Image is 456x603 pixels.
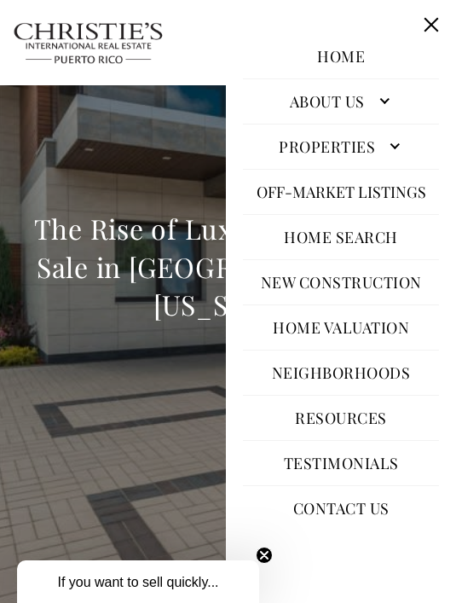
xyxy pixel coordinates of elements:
[256,547,273,564] button: Close teaser
[264,309,418,346] a: Home Valuation
[286,399,395,437] a: Resources
[248,173,435,211] button: Off-Market Listings
[252,264,430,301] a: New Construction
[13,22,165,65] img: Christie's International Real Estate text transparent background
[275,218,407,256] a: Home Search
[415,9,447,41] button: Close this option
[309,38,373,75] a: Home
[243,83,439,120] a: About Us
[263,354,419,391] a: Neighborhoods
[21,210,435,324] h1: The Rise of Luxury Homes For Sale in [GEOGRAPHIC_DATA], [US_STATE]
[285,490,398,527] a: Contact Us
[57,575,218,589] span: If you want to sell quickly...
[243,128,439,165] a: Properties
[17,560,259,603] div: If you want to sell quickly... Close teaser
[275,444,407,482] a: Testimonials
